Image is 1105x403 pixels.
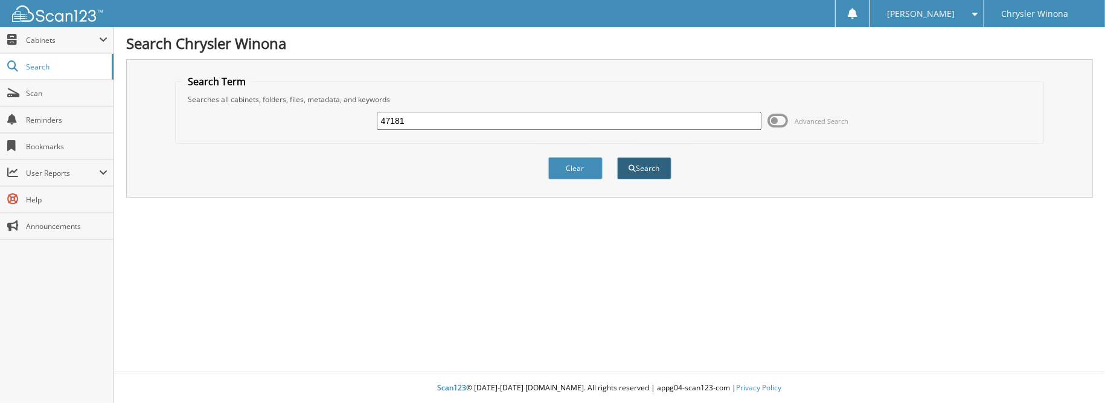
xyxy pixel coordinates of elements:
button: Search [617,157,671,179]
span: Advanced Search [795,117,848,126]
span: Bookmarks [26,141,107,152]
span: Scan123 [438,382,467,393]
div: Searches all cabinets, folders, files, metadata, and keywords [182,94,1037,105]
a: Privacy Policy [737,382,782,393]
span: Cabinets [26,35,99,45]
div: © [DATE]-[DATE] [DOMAIN_NAME]. All rights reserved | appg04-scan123-com | [114,373,1105,403]
span: Help [26,195,107,205]
h1: Search Chrysler Winona [126,33,1093,53]
span: Search [26,62,106,72]
span: Announcements [26,221,107,231]
img: scan123-logo-white.svg [12,5,103,22]
span: [PERSON_NAME] [888,10,955,18]
span: Reminders [26,115,107,125]
span: User Reports [26,168,99,178]
iframe: Chat Widget [1045,345,1105,403]
span: Scan [26,88,107,98]
span: Chrysler Winona [1001,10,1068,18]
legend: Search Term [182,75,252,88]
button: Clear [548,157,603,179]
